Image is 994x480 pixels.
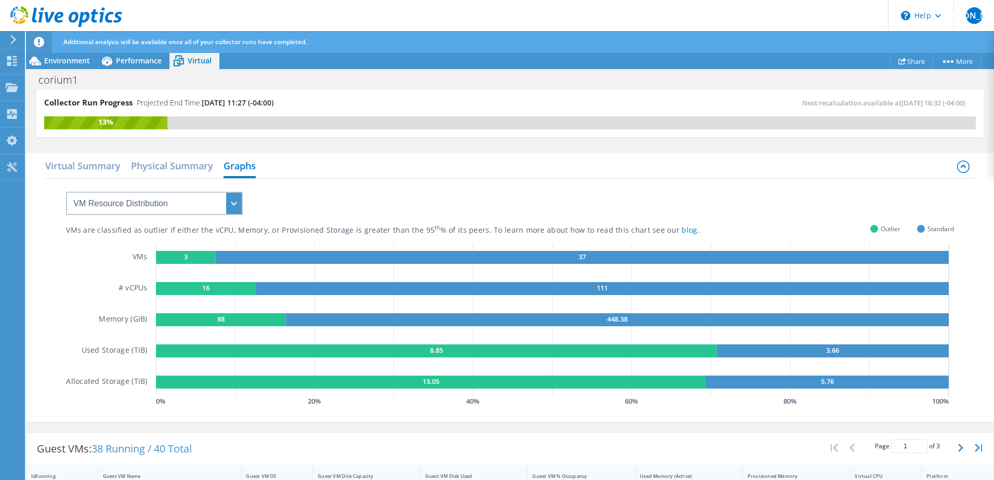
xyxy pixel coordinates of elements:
div: Guest VM % Occupancy [532,473,618,479]
text: 20 % [308,396,321,406]
span: Next recalculation available at [802,98,971,108]
sup: th [435,224,440,231]
h5: VMs [133,251,148,264]
h5: Memory (GiB) [99,313,147,326]
div: Provisioned Memory [748,473,833,479]
text: 8.85 [430,345,443,355]
span: Standard [927,223,954,235]
span: Virtual [188,56,212,65]
span: [PERSON_NAME] [966,7,983,24]
span: [DATE] 11:27 (-04:00) [202,98,273,108]
span: Performance [116,56,162,65]
text: 88 [217,314,225,324]
svg: GaugeChartPercentageAxisTexta [156,396,954,406]
div: VMs are classified as outlier if either the vCPU, Memory, or Provisioned Storage is greater than ... [66,225,752,235]
text: 40 % [466,396,479,406]
a: Share [890,53,933,69]
div: Guest VM Disk Capacity [318,473,403,479]
h5: # vCPUs [119,282,148,295]
text: 13.05 [423,377,439,386]
div: Used Memory (Active) [640,473,725,479]
text: 60 % [625,396,638,406]
span: Additional analysis will be available once all of your collector runs have completed. [63,37,307,46]
div: Virtual CPU [855,473,904,479]
h2: Physical Summary [131,155,213,176]
h5: Used Storage (TiB) [82,344,148,357]
div: Guest VM OS [246,473,295,479]
text: 16 [202,283,210,292]
a: More [933,53,981,69]
span: [DATE] 16:32 (-04:00) [901,98,965,108]
text: 100 % [932,396,949,406]
div: Guest VM Disk Used [425,473,511,479]
text: 5.76 [821,377,834,386]
h4: Projected End Time: [137,97,273,109]
div: IsRunning [31,473,81,479]
span: 3 [936,442,940,450]
text: 3.66 [826,345,839,355]
text: 0 % [156,396,165,406]
h2: Graphs [224,155,256,178]
div: Guest VM Name [103,473,224,479]
span: Page of [875,439,940,453]
text: 3 [184,252,187,261]
h1: corium1 [34,74,94,86]
text: 37 [578,252,585,261]
span: 38 Running / 40 Total [91,442,192,456]
h2: Virtual Summary [45,155,121,176]
a: blog [682,225,697,235]
div: Guest VMs: [27,433,202,465]
span: Outlier [881,223,900,235]
h5: Allocated Storage (TiB) [66,376,147,389]
text: 111 [597,283,608,292]
svg: \n [901,11,910,20]
div: Platform [926,473,976,479]
input: jump to page [891,439,927,453]
text: 80 % [783,396,796,406]
div: 13% [44,116,167,128]
span: Environment [44,56,90,65]
text: 448.38 [607,314,627,324]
